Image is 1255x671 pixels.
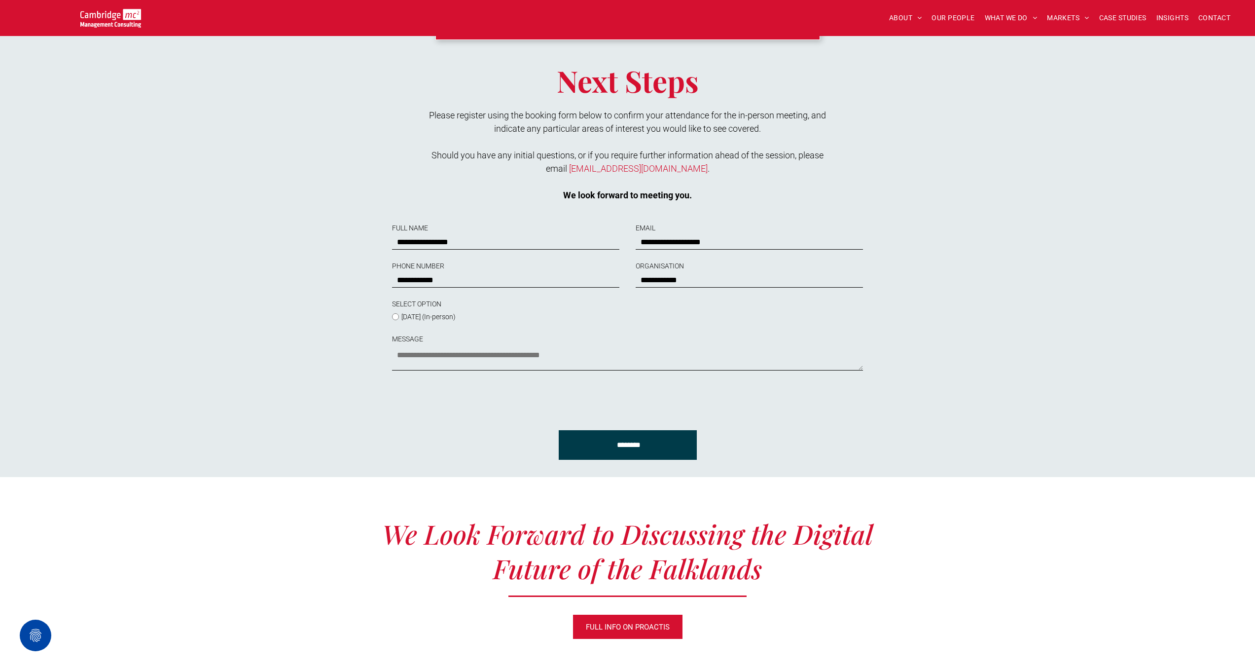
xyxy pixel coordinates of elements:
[927,10,979,26] a: OUR PEOPLE
[1042,10,1094,26] a: MARKETS
[392,223,619,233] label: FULL NAME
[586,615,670,639] span: FULL INFO ON PROACTIS
[431,150,824,174] span: Should you have any initial questions, or if you require further information ahead of the session...
[382,516,873,586] span: We Look Forward to Discussing the Digital Future of the Falklands
[884,10,927,26] a: ABOUT
[401,313,456,321] span: [DATE] (In-person)
[392,261,619,271] label: PHONE NUMBER
[1094,10,1151,26] a: CASE STUDIES
[569,163,708,174] a: [EMAIL_ADDRESS][DOMAIN_NAME]
[708,163,710,174] span: .
[557,61,699,100] span: Next Steps
[392,334,862,344] label: MESSAGE
[1193,10,1235,26] a: CONTACT
[429,110,826,134] span: Please register using the booking form below to confirm your attendance for the in-person meeting...
[636,261,862,271] label: ORGANISATION
[392,313,399,320] input: [DATE] (In-person)
[80,9,141,28] img: Go to Homepage
[980,10,1042,26] a: WHAT WE DO
[563,190,692,200] strong: We look forward to meeting you.
[636,223,862,233] label: EMAIL
[392,382,542,420] iframe: reCAPTCHA
[1151,10,1193,26] a: INSIGHTS
[392,299,538,309] label: SELECT OPTION
[573,614,683,639] a: FULL INFO ON PROACTIS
